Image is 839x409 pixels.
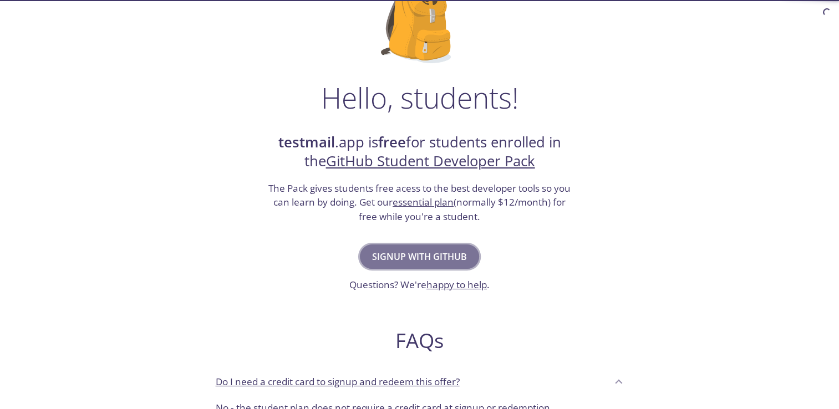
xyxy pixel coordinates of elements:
[207,328,633,353] h2: FAQs
[207,366,633,396] div: Do I need a credit card to signup and redeem this offer?
[378,132,406,152] strong: free
[349,278,490,292] h3: Questions? We're .
[372,249,467,264] span: Signup with GitHub
[267,133,572,171] h2: .app is for students enrolled in the
[426,278,487,291] a: happy to help
[216,375,460,389] p: Do I need a credit card to signup and redeem this offer?
[267,181,572,224] h3: The Pack gives students free acess to the best developer tools so you can learn by doing. Get our...
[321,81,518,114] h1: Hello, students!
[360,244,479,269] button: Signup with GitHub
[393,196,454,208] a: essential plan
[278,132,335,152] strong: testmail
[326,151,535,171] a: GitHub Student Developer Pack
